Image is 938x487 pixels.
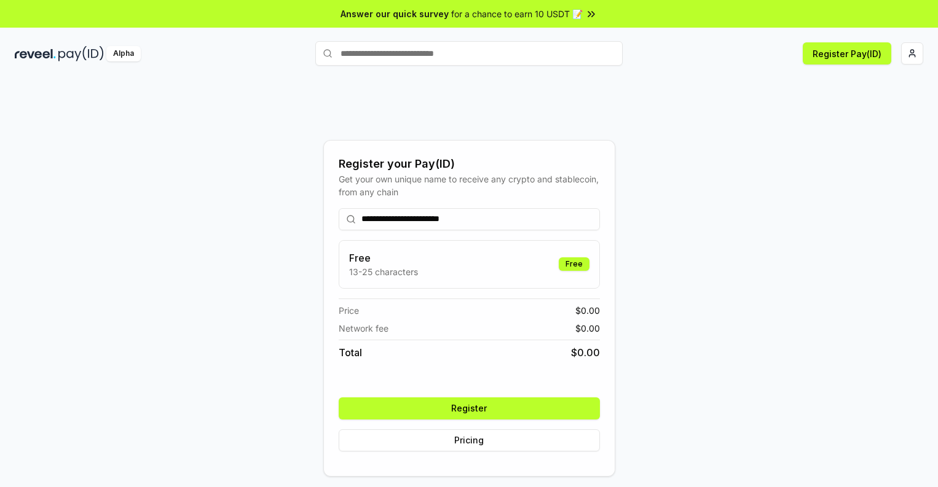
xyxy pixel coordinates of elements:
[15,46,56,61] img: reveel_dark
[349,251,418,265] h3: Free
[341,7,449,20] span: Answer our quick survey
[339,429,600,451] button: Pricing
[339,304,359,317] span: Price
[451,7,583,20] span: for a chance to earn 10 USDT 📝
[339,345,362,360] span: Total
[571,345,600,360] span: $ 0.00
[349,265,418,278] p: 13-25 characters
[339,322,388,335] span: Network fee
[58,46,104,61] img: pay_id
[575,322,600,335] span: $ 0.00
[339,155,600,173] div: Register your Pay(ID)
[339,173,600,198] div: Get your own unique name to receive any crypto and stablecoin, from any chain
[575,304,600,317] span: $ 0.00
[803,42,891,64] button: Register Pay(ID)
[559,257,589,271] div: Free
[339,397,600,419] button: Register
[106,46,141,61] div: Alpha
